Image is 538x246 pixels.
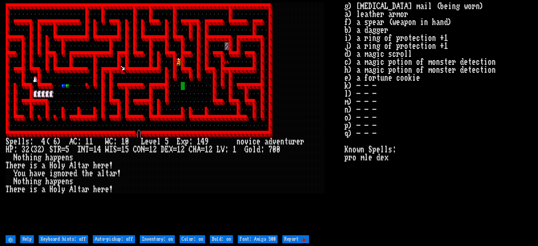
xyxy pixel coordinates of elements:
[105,170,109,178] div: t
[25,146,29,154] div: 2
[81,170,85,178] div: t
[22,154,25,162] div: t
[145,138,149,146] div: e
[241,138,245,146] div: o
[217,146,221,154] div: L
[161,146,165,154] div: D
[292,138,296,146] div: r
[181,138,185,146] div: x
[189,138,193,146] div: :
[57,146,61,154] div: R
[53,178,57,185] div: p
[201,138,205,146] div: 4
[49,146,53,154] div: S
[300,138,304,146] div: r
[33,170,37,178] div: a
[252,138,256,146] div: c
[205,146,209,154] div: 1
[6,138,10,146] div: S
[113,138,117,146] div: :
[197,138,201,146] div: 1
[85,170,89,178] div: h
[133,146,137,154] div: C
[14,178,18,185] div: N
[245,146,248,154] div: G
[29,138,33,146] div: :
[225,146,229,154] div: :
[221,146,225,154] div: V
[141,138,145,146] div: L
[140,235,175,243] input: Inventory: on
[81,185,85,193] div: a
[73,162,77,170] div: l
[57,162,61,170] div: l
[22,178,25,185] div: t
[248,138,252,146] div: i
[14,185,18,193] div: e
[109,138,113,146] div: C
[61,162,65,170] div: y
[14,138,18,146] div: e
[37,146,41,154] div: 2
[29,162,33,170] div: i
[61,170,65,178] div: o
[153,138,157,146] div: e
[77,162,81,170] div: t
[268,146,272,154] div: 7
[201,146,205,154] div: =
[6,162,10,170] div: T
[33,185,37,193] div: s
[181,146,185,154] div: 2
[69,162,73,170] div: A
[33,154,37,162] div: n
[45,178,49,185] div: h
[65,146,69,154] div: 5
[276,146,280,154] div: 0
[189,146,193,154] div: C
[18,170,22,178] div: o
[157,138,161,146] div: l
[105,162,109,170] div: e
[210,235,233,243] input: Bold: on
[49,162,53,170] div: H
[53,146,57,154] div: T
[49,178,53,185] div: a
[109,146,113,154] div: I
[14,154,18,162] div: N
[10,162,14,170] div: h
[245,138,248,146] div: v
[117,170,121,178] div: !
[61,154,65,162] div: e
[81,162,85,170] div: a
[268,138,272,146] div: d
[14,146,18,154] div: :
[205,138,209,146] div: 9
[85,162,89,170] div: r
[105,138,109,146] div: W
[53,138,57,146] div: 6
[101,185,105,193] div: r
[117,146,121,154] div: =
[41,162,45,170] div: a
[61,185,65,193] div: y
[137,146,141,154] div: O
[165,138,169,146] div: 5
[69,154,73,162] div: s
[97,146,101,154] div: 4
[169,146,173,154] div: X
[57,154,61,162] div: p
[25,138,29,146] div: s
[193,146,197,154] div: H
[284,138,288,146] div: t
[10,146,14,154] div: P
[93,235,135,243] input: Auto-pickup: off
[14,170,18,178] div: Y
[22,138,25,146] div: l
[248,146,252,154] div: o
[93,162,97,170] div: h
[105,185,109,193] div: e
[85,146,89,154] div: T
[49,170,53,178] div: i
[97,170,101,178] div: a
[53,185,57,193] div: o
